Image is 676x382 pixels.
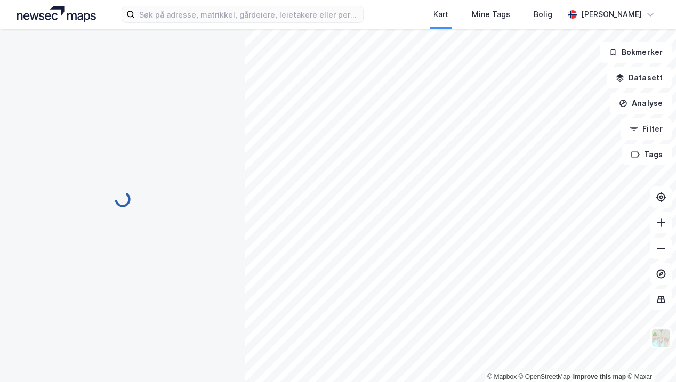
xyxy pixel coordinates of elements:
input: Søk på adresse, matrikkel, gårdeiere, leietakere eller personer [135,6,363,22]
a: Mapbox [487,373,517,380]
iframe: Chat Widget [623,331,676,382]
div: [PERSON_NAME] [581,8,642,21]
img: spinner.a6d8c91a73a9ac5275cf975e30b51cfb.svg [114,191,131,208]
a: OpenStreetMap [519,373,570,380]
button: Filter [621,118,672,140]
div: Mine Tags [472,8,510,21]
button: Analyse [610,93,672,114]
div: Bolig [534,8,552,21]
a: Improve this map [573,373,626,380]
button: Bokmerker [600,42,672,63]
button: Tags [622,144,672,165]
button: Datasett [607,67,672,88]
img: Z [651,328,671,348]
img: logo.a4113a55bc3d86da70a041830d287a7e.svg [17,6,96,22]
div: Kart [433,8,448,21]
